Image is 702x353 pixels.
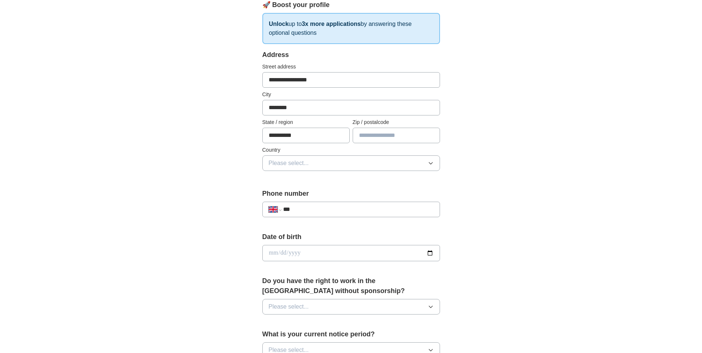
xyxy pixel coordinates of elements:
span: Please select... [269,302,309,311]
label: Country [262,146,440,154]
label: City [262,91,440,98]
label: Date of birth [262,232,440,242]
label: Phone number [262,189,440,199]
label: Street address [262,63,440,71]
button: Please select... [262,299,440,315]
p: up to by answering these optional questions [262,13,440,44]
label: Do you have the right to work in the [GEOGRAPHIC_DATA] without sponsorship? [262,276,440,296]
label: State / region [262,118,350,126]
span: Please select... [269,159,309,168]
div: Address [262,50,440,60]
button: Please select... [262,155,440,171]
strong: 3x more applications [302,21,360,27]
strong: Unlock [269,21,289,27]
label: What is your current notice period? [262,329,440,339]
label: Zip / postalcode [353,118,440,126]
